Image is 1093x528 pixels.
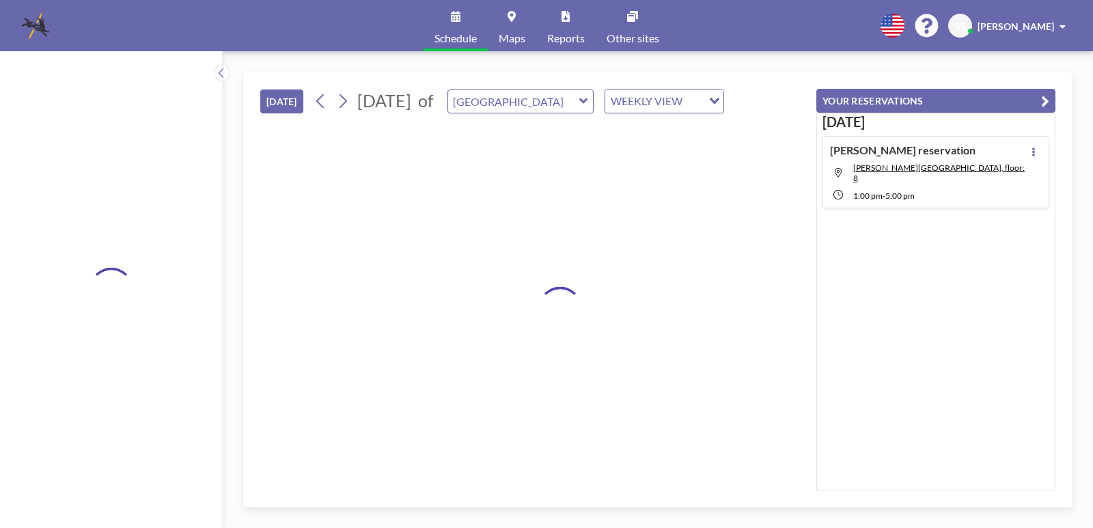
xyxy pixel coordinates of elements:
[499,33,525,44] span: Maps
[853,163,1025,183] span: Ansley Room, floor: 8
[822,113,1049,130] h3: [DATE]
[816,89,1055,113] button: YOUR RESERVATIONS
[830,143,976,157] h4: [PERSON_NAME] reservation
[547,33,585,44] span: Reports
[607,33,659,44] span: Other sites
[22,12,49,40] img: organization-logo
[260,89,303,113] button: [DATE]
[608,92,685,110] span: WEEKLY VIEW
[853,191,883,201] span: 1:00 PM
[883,191,885,201] span: -
[885,191,915,201] span: 5:00 PM
[605,89,723,113] div: Search for option
[357,90,411,111] span: [DATE]
[448,90,579,113] input: Brookwood Room
[418,90,433,111] span: of
[955,20,966,32] span: SS
[978,20,1054,32] span: [PERSON_NAME]
[687,92,701,110] input: Search for option
[434,33,477,44] span: Schedule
